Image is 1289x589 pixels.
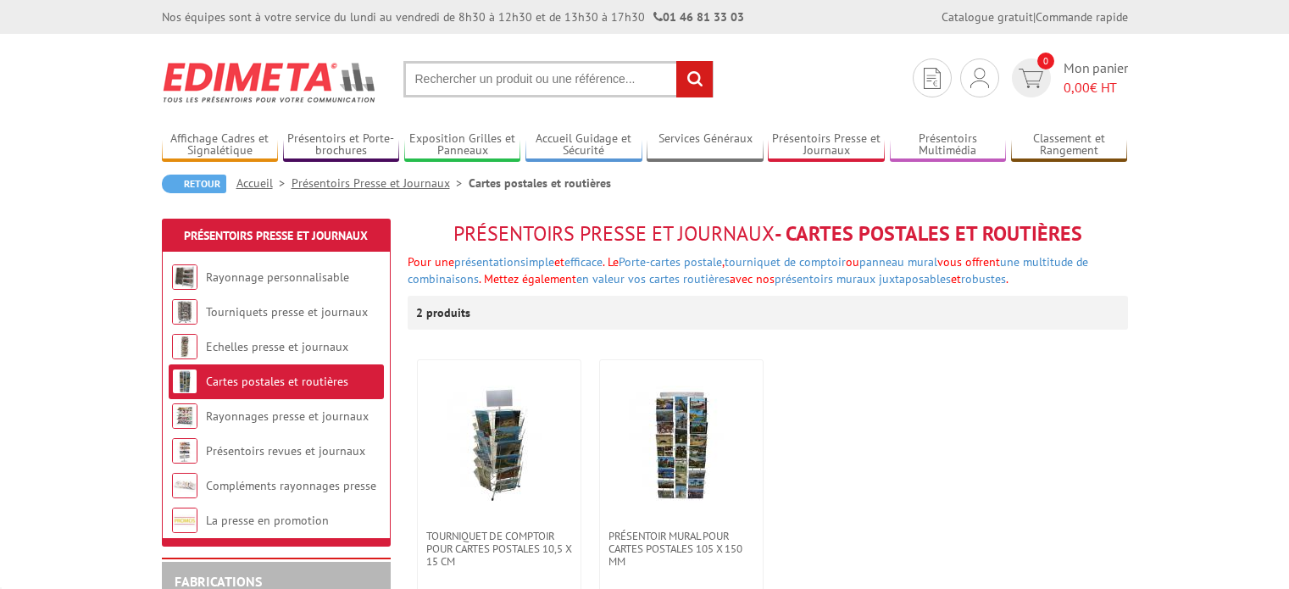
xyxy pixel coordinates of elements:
[206,339,348,354] a: Echelles presse et journaux
[628,271,730,286] a: vos cartes routières
[879,271,951,286] a: juxtaposables
[172,508,197,533] img: La presse en promotion
[722,254,725,269] span: ,
[725,254,846,269] a: tourniquet de comptoir
[1064,78,1128,97] span: € HT
[859,254,937,269] a: panneau mural
[484,271,775,286] span: Mettez également avec nos
[172,438,197,464] img: Présentoirs revues et journaux
[426,530,572,568] span: Tourniquet de comptoir pour cartes postales 10,5 x 15 cm
[408,254,1088,286] span: ou vous offrent .
[172,264,197,290] img: Rayonnage personnalisable
[162,131,279,159] a: Affichage Cadres et Signalétique
[172,334,197,359] img: Echelles presse et journaux
[418,530,581,568] a: Tourniquet de comptoir pour cartes postales 10,5 x 15 cm
[1011,131,1128,159] a: Classement et Rangement
[890,131,1007,159] a: Présentoirs Multimédia
[619,254,722,269] a: Porte-cartes postale
[951,271,1008,286] font: et
[172,403,197,429] img: Rayonnages presse et journaux
[172,299,197,325] img: Tourniquets presse et journaux
[403,61,714,97] input: Rechercher un produit ou une référence...
[172,473,197,498] img: Compléments rayonnages presse
[1019,69,1043,88] img: devis rapide
[1064,79,1090,96] span: 0,00
[576,271,625,286] a: en valeur
[768,131,885,159] a: Présentoirs Presse et Journaux
[184,228,368,243] a: Présentoirs Presse et Journaux
[454,254,520,269] a: présentation
[600,530,763,568] a: Présentoir mural pour cartes postales 105 x 150 mm
[970,68,989,88] img: devis rapide
[283,131,400,159] a: Présentoirs et Porte-brochures
[206,269,349,285] a: Rayonnage personnalisable
[206,478,376,493] a: Compléments rayonnages presse
[469,175,611,192] li: Cartes postales et routières
[162,8,744,25] div: Nos équipes sont à votre service du lundi au vendredi de 8h30 à 12h30 et de 13h30 à 17h30
[647,131,764,159] a: Services Généraux
[836,271,875,286] a: muraux
[408,223,1128,245] h1: - Cartes postales et routières
[653,9,744,25] strong: 01 46 81 33 03
[775,271,833,286] a: présentoirs
[206,513,329,528] a: La presse en promotion
[440,386,558,504] img: Tourniquet de comptoir pour cartes postales 10,5 x 15 cm
[1006,271,1008,286] font: .
[416,296,480,330] p: 2 produits
[924,68,941,89] img: devis rapide
[1036,9,1128,25] a: Commande rapide
[206,408,369,424] a: Rayonnages presse et journaux
[942,9,1033,25] a: Catalogue gratuit
[408,254,619,269] span: Pour une
[1037,53,1054,69] span: 0
[236,175,292,191] a: Accueil
[453,220,775,247] span: Présentoirs Presse et Journaux
[525,131,642,159] a: Accueil Guidage et Sécurité
[162,51,378,114] img: Edimeta
[942,8,1128,25] div: |
[622,386,741,504] img: Présentoir mural pour cartes postales 105 x 150 mm
[1064,58,1128,97] span: Mon panier
[292,175,469,191] a: Présentoirs Presse et Journaux
[206,374,348,389] a: Cartes postales et routières
[520,254,554,269] a: simple
[608,530,754,568] span: Présentoir mural pour cartes postales 105 x 150 mm
[520,254,619,269] font: et . Le
[564,254,603,269] a: efficace
[162,175,226,193] a: Retour
[1008,58,1128,97] a: devis rapide 0 Mon panier 0,00€ HT
[206,443,365,458] a: Présentoirs revues et journaux
[408,254,1088,286] a: une multitude de combinaisons
[172,369,197,394] img: Cartes postales et routières
[961,271,1006,286] a: robustes
[404,131,521,159] a: Exposition Grilles et Panneaux
[206,304,368,320] a: Tourniquets presse et journaux
[676,61,713,97] input: rechercher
